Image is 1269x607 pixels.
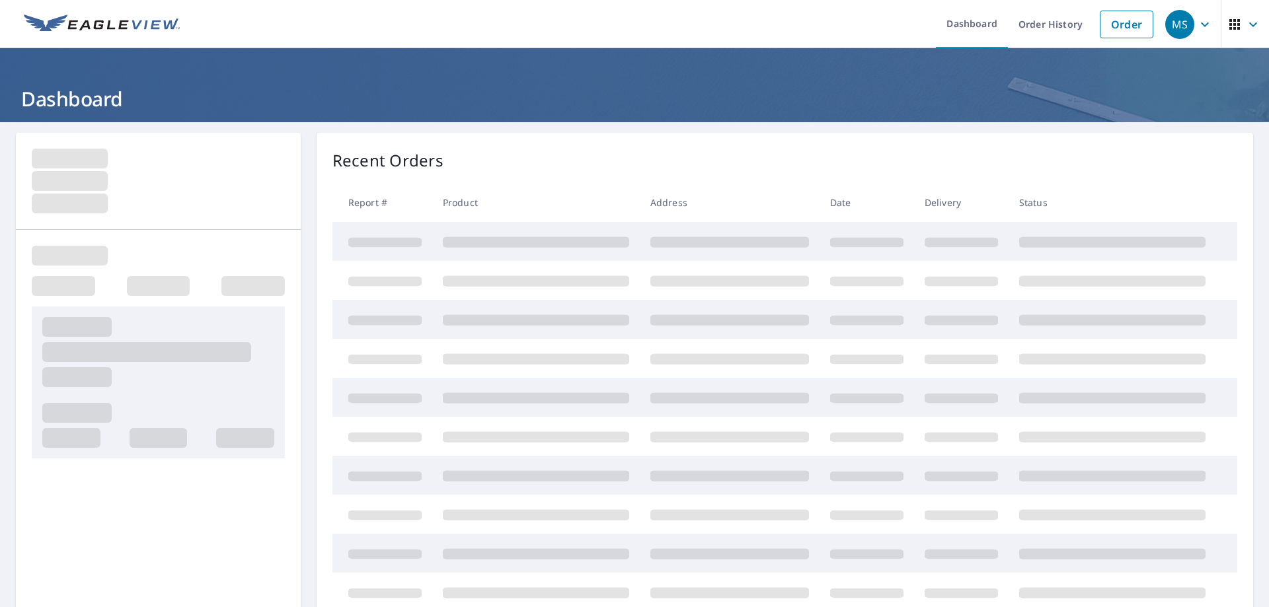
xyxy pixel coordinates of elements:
img: EV Logo [24,15,180,34]
th: Address [640,183,820,222]
th: Status [1009,183,1216,222]
div: MS [1165,10,1194,39]
h1: Dashboard [16,85,1253,112]
th: Date [820,183,914,222]
th: Delivery [914,183,1009,222]
th: Report # [332,183,432,222]
th: Product [432,183,640,222]
p: Recent Orders [332,149,443,172]
a: Order [1100,11,1153,38]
